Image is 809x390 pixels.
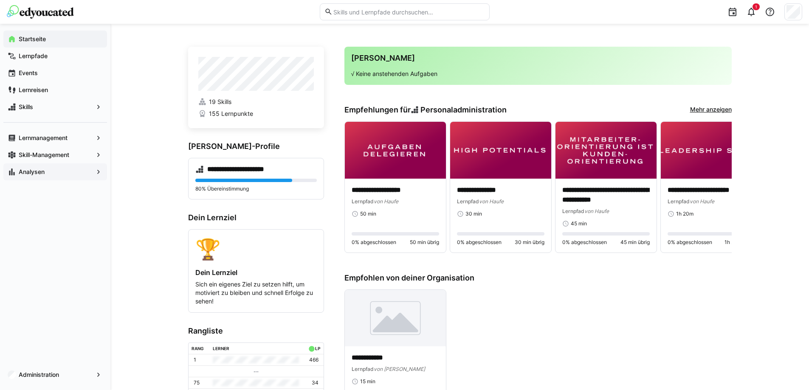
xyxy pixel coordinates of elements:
span: Lernpfad [457,198,479,205]
span: 0% abgeschlossen [457,239,502,246]
div: Rang [192,346,204,351]
span: von Haufe [374,198,398,205]
img: image [661,122,762,179]
div: Lerner [213,346,229,351]
p: 80% Übereinstimmung [195,185,317,192]
img: image [345,122,446,179]
span: Lernpfad [562,208,584,214]
span: 155 Lernpunkte [209,109,253,118]
img: image [345,290,446,347]
p: 466 [309,356,319,363]
p: Sich ein eigenes Ziel zu setzen hilft, um motiviert zu bleiben und schnell Erfolge zu sehen! [195,280,317,306]
span: 15 min [360,378,375,385]
span: von [PERSON_NAME] [374,366,425,372]
span: 1 [755,4,757,9]
span: 30 min [465,210,482,217]
p: √ Keine anstehenden Aufgaben [351,70,725,78]
a: 19 Skills [198,98,314,106]
span: 50 min [360,210,376,217]
span: 45 min [571,220,587,227]
h4: Dein Lernziel [195,268,317,277]
div: LP [315,346,320,351]
span: von Haufe [479,198,504,205]
img: image [555,122,657,179]
span: 30 min übrig [515,239,544,246]
input: Skills und Lernpfade durchsuchen… [333,8,485,16]
h3: Empfehlungen für [344,105,507,115]
span: von Haufe [690,198,714,205]
span: Lernpfad [668,198,690,205]
h3: [PERSON_NAME] [351,53,725,63]
span: 1h 20m übrig [724,239,755,246]
span: 45 min übrig [620,239,650,246]
span: 19 Skills [209,98,231,106]
span: 1h 20m [676,210,693,217]
span: 0% abgeschlossen [352,239,396,246]
span: Lernpfad [352,198,374,205]
a: Mehr anzeigen [690,105,732,115]
h3: [PERSON_NAME]-Profile [188,142,324,151]
span: 0% abgeschlossen [668,239,712,246]
span: Personaladministration [420,105,507,115]
img: image [450,122,551,179]
p: 75 [194,379,200,386]
span: 0% abgeschlossen [562,239,607,246]
h3: Dein Lernziel [188,213,324,222]
span: 50 min übrig [410,239,439,246]
span: von Haufe [584,208,609,214]
p: 34 [312,379,319,386]
h3: Empfohlen von deiner Organisation [344,273,732,283]
div: 🏆 [195,236,317,261]
p: 1 [194,356,196,363]
span: Lernpfad [352,366,374,372]
h3: Rangliste [188,326,324,336]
